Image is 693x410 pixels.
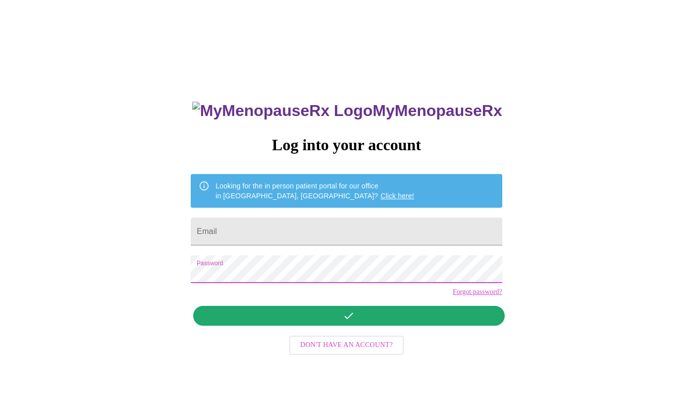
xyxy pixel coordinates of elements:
[192,102,373,120] img: MyMenopauseRx Logo
[453,288,502,296] a: Forgot password?
[287,340,406,349] a: Don't have an account?
[192,102,502,120] h3: MyMenopauseRx
[380,192,414,200] a: Click here!
[300,339,393,351] span: Don't have an account?
[289,336,404,355] button: Don't have an account?
[215,177,414,205] div: Looking for the in person patient portal for our office in [GEOGRAPHIC_DATA], [GEOGRAPHIC_DATA]?
[191,136,502,154] h3: Log into your account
